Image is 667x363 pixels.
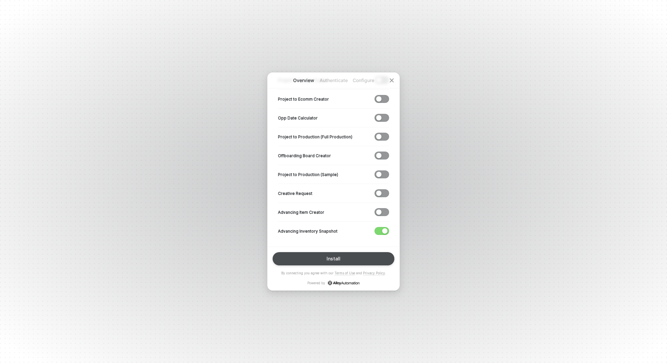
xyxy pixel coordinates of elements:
[328,281,360,285] a: icon-success
[319,77,348,84] p: Authenticate
[363,271,385,275] a: Privacy Policy
[278,115,318,121] p: Opp Date Calculator
[278,96,329,102] p: Project to Ecomm Creator
[327,256,340,261] div: Install
[278,191,312,196] p: Creative Request
[307,281,360,285] p: Powered by
[278,172,338,177] p: Project to Production (Sample)
[281,271,386,275] p: By connecting you agree with our and .
[278,153,331,159] p: Offboarding Board Creator
[273,252,394,265] button: Install
[278,228,337,234] p: Advancing Inventory Snapshot
[278,134,352,140] p: Project to Production (Full Production)
[289,77,319,84] p: Overview
[278,209,324,215] p: Advancing Item Creator
[348,77,378,84] p: Configure
[334,271,355,275] a: Terms of Use
[389,78,394,83] span: icon-close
